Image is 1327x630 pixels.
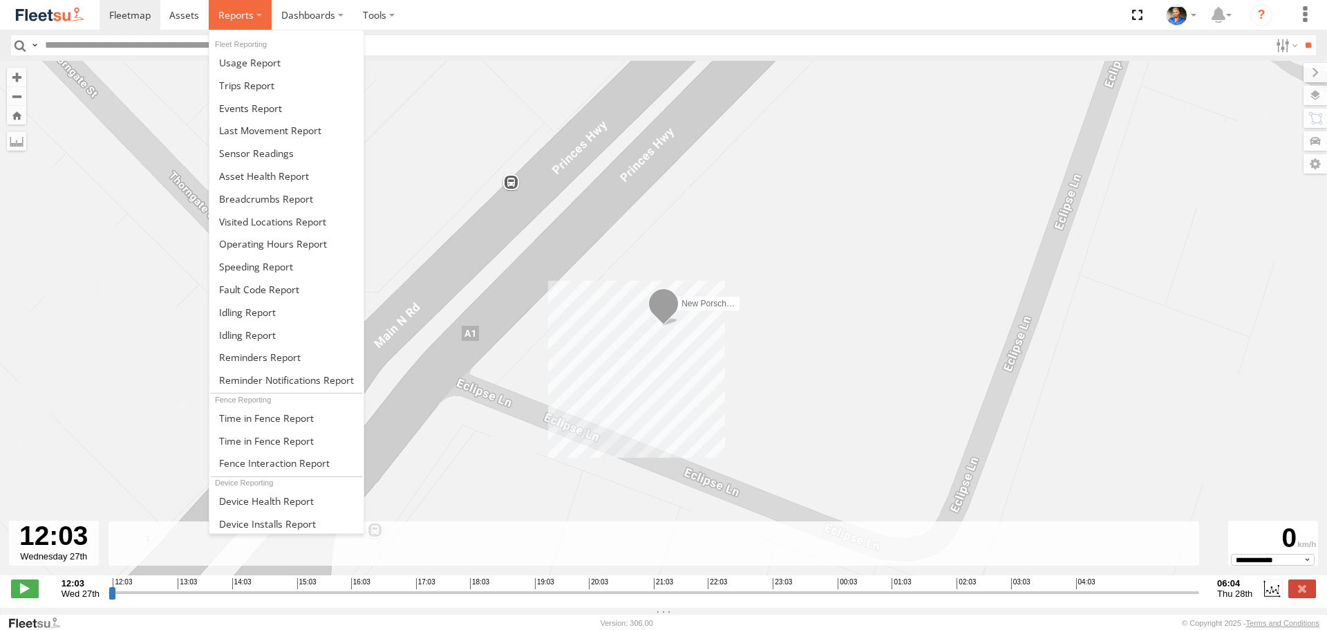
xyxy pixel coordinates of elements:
[470,578,489,589] span: 18:03
[209,407,364,429] a: Time in Fences Report
[1011,578,1030,589] span: 03:03
[209,278,364,301] a: Fault Code Report
[209,187,364,210] a: Breadcrumbs Report
[1246,619,1319,627] a: Terms and Conditions
[351,578,370,589] span: 16:03
[838,578,857,589] span: 00:03
[1217,589,1252,599] span: Thu 28th Aug 2025
[892,578,911,589] span: 01:03
[232,578,252,589] span: 14:03
[209,346,364,369] a: Reminders Report
[708,578,727,589] span: 22:03
[535,578,554,589] span: 19:03
[1288,580,1316,597] label: Close
[957,578,976,589] span: 02:03
[209,369,364,391] a: Service Reminder Notifications Report
[1304,154,1327,174] label: Map Settings
[1230,523,1316,554] div: 0
[209,490,364,512] a: Device Health Report
[654,578,673,589] span: 21:03
[7,106,26,124] button: Zoom Home
[209,97,364,120] a: Full Events Report
[297,578,317,589] span: 15:03
[209,324,364,346] a: Idling Report
[209,142,364,165] a: Sensor Readings
[209,452,364,475] a: Fence Interaction Report
[773,578,792,589] span: 23:03
[601,619,653,627] div: Version: 306.00
[7,86,26,106] button: Zoom out
[209,119,364,142] a: Last Movement Report
[209,51,364,74] a: Usage Report
[8,616,71,630] a: Visit our Website
[416,578,435,589] span: 17:03
[209,210,364,233] a: Visited Locations Report
[29,35,40,55] label: Search Query
[209,512,364,535] a: Device Installs Report
[209,301,364,324] a: Idling Report
[209,232,364,255] a: Asset Operating Hours Report
[7,68,26,86] button: Zoom in
[1076,578,1095,589] span: 04:03
[1161,5,1201,26] div: Matt Draper
[62,589,100,599] span: Wed 27th Aug 2025
[209,429,364,452] a: Time in Fences Report
[681,299,766,308] span: New Porsche Cayenne
[1182,619,1319,627] div: © Copyright 2025 -
[7,131,26,151] label: Measure
[1217,578,1252,589] strong: 06:04
[209,255,364,278] a: Fleet Speed Report
[113,578,132,589] span: 12:03
[1250,4,1272,26] i: ?
[62,578,100,589] strong: 12:03
[14,6,86,24] img: fleetsu-logo-horizontal.svg
[209,165,364,187] a: Asset Health Report
[178,578,197,589] span: 13:03
[589,578,608,589] span: 20:03
[11,580,39,597] label: Play/Stop
[1270,35,1300,55] label: Search Filter Options
[209,74,364,97] a: Trips Report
